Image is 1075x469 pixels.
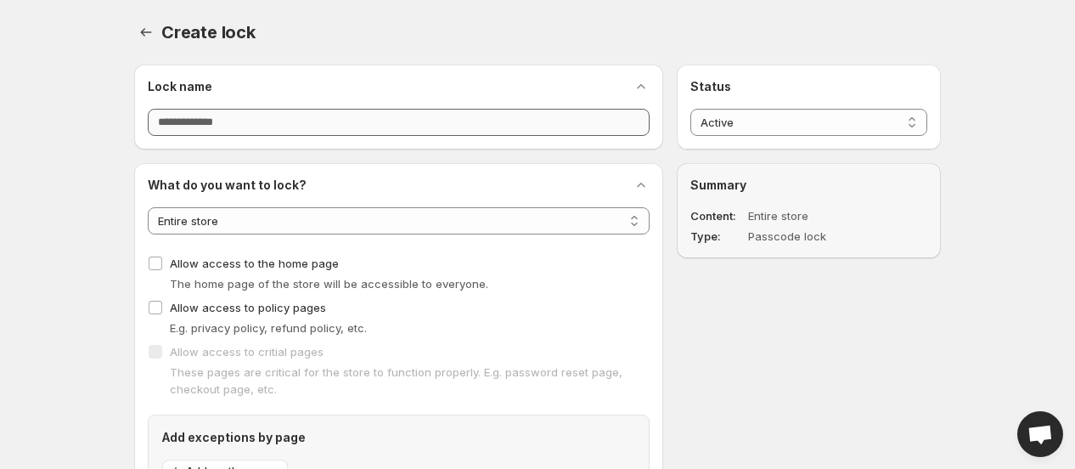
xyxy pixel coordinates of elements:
dt: Type: [690,228,745,245]
span: These pages are critical for the store to function properly. E.g. password reset page, checkout p... [170,365,622,396]
h2: Summary [690,177,927,194]
span: Allow access to critial pages [170,345,324,359]
dd: Passcode lock [748,228,879,245]
span: Allow access to the home page [170,257,339,270]
span: Create lock [161,22,256,42]
span: The home page of the store will be accessible to everyone. [170,277,488,291]
h2: What do you want to lock? [148,177,307,194]
dt: Content: [690,207,745,224]
dd: Entire store [748,207,879,224]
span: E.g. privacy policy, refund policy, etc. [170,321,367,335]
span: Allow access to policy pages [170,301,326,314]
h2: Status [690,78,927,95]
a: Open chat [1017,411,1063,457]
h2: Add exceptions by page [162,429,635,446]
h2: Lock name [148,78,212,95]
